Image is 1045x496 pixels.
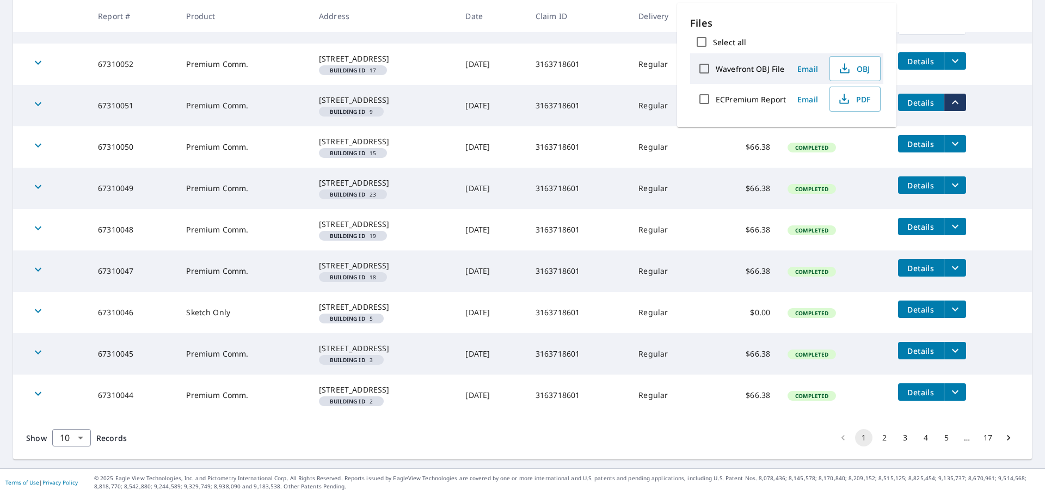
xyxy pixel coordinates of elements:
label: Wavefront OBJ File [716,64,784,74]
td: 3163718601 [527,168,630,209]
span: 18 [323,274,383,280]
td: Regular [630,375,709,416]
span: Details [905,139,937,149]
button: Go to page 17 [979,429,997,446]
td: 67310050 [89,126,177,168]
td: $66.38 [709,168,779,209]
div: Show 10 records [52,429,91,446]
td: $66.38 [709,333,779,375]
td: 67310051 [89,85,177,126]
p: Files [690,16,883,30]
td: Premium Comm. [177,44,310,85]
button: filesDropdownBtn-67310046 [944,301,966,318]
td: Sketch Only [177,292,310,333]
td: [DATE] [457,375,526,416]
td: 67310044 [89,375,177,416]
span: 5 [323,316,379,321]
button: detailsBtn-67310045 [898,342,944,359]
button: filesDropdownBtn-67310049 [944,176,966,194]
button: filesDropdownBtn-67310051 [944,94,966,111]
span: Completed [789,226,835,234]
div: [STREET_ADDRESS] [319,53,448,64]
td: Regular [630,292,709,333]
td: Regular [630,126,709,168]
td: Regular [630,168,709,209]
em: Building ID [330,357,365,363]
td: Regular [630,250,709,292]
button: detailsBtn-67310052 [898,52,944,70]
td: 3163718601 [527,209,630,250]
span: Completed [789,268,835,275]
span: Details [905,222,937,232]
div: [STREET_ADDRESS] [319,260,448,271]
span: Details [905,97,937,108]
td: Premium Comm. [177,126,310,168]
button: OBJ [829,56,881,81]
td: [DATE] [457,44,526,85]
td: [DATE] [457,85,526,126]
span: Details [905,387,937,397]
span: 2 [323,399,379,404]
a: Terms of Use [5,479,39,486]
button: Email [790,60,825,77]
span: Completed [789,392,835,400]
em: Building ID [330,192,365,197]
td: 3163718601 [527,126,630,168]
button: detailsBtn-67310050 [898,135,944,152]
td: $66.38 [709,250,779,292]
em: Building ID [330,68,365,73]
td: 67310049 [89,168,177,209]
span: 9 [323,109,379,114]
span: Email [795,94,821,105]
div: [STREET_ADDRESS] [319,95,448,106]
td: $0.00 [709,292,779,333]
button: PDF [829,87,881,112]
td: 3163718601 [527,333,630,375]
nav: pagination navigation [833,429,1019,446]
span: Records [96,433,127,443]
span: Details [905,56,937,66]
div: [STREET_ADDRESS] [319,384,448,395]
td: Regular [630,209,709,250]
td: [DATE] [457,333,526,375]
span: Email [795,64,821,74]
td: [DATE] [457,126,526,168]
td: [DATE] [457,209,526,250]
span: Completed [789,351,835,358]
td: $66.38 [709,126,779,168]
td: 3163718601 [527,44,630,85]
td: Premium Comm. [177,85,310,126]
td: [DATE] [457,168,526,209]
span: OBJ [837,62,871,75]
button: detailsBtn-67310047 [898,259,944,277]
td: Premium Comm. [177,209,310,250]
td: 67310047 [89,250,177,292]
div: [STREET_ADDRESS] [319,343,448,354]
td: 67310052 [89,44,177,85]
span: Show [26,433,47,443]
span: Completed [789,185,835,193]
td: 67310045 [89,333,177,375]
button: detailsBtn-67310044 [898,383,944,401]
td: Premium Comm. [177,250,310,292]
span: Completed [789,309,835,317]
span: Details [905,263,937,273]
td: Premium Comm. [177,333,310,375]
div: [STREET_ADDRESS] [319,136,448,147]
em: Building ID [330,399,365,404]
td: 67310048 [89,209,177,250]
td: 3163718601 [527,375,630,416]
button: filesDropdownBtn-67310047 [944,259,966,277]
td: Regular [630,44,709,85]
em: Building ID [330,150,365,156]
span: 3 [323,357,379,363]
td: $66.38 [709,209,779,250]
td: $66.38 [709,375,779,416]
div: [STREET_ADDRESS] [319,219,448,230]
em: Building ID [330,233,365,238]
button: Go to page 5 [938,429,955,446]
button: detailsBtn-67310049 [898,176,944,194]
td: [DATE] [457,250,526,292]
td: 67310046 [89,292,177,333]
span: 23 [323,192,383,197]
